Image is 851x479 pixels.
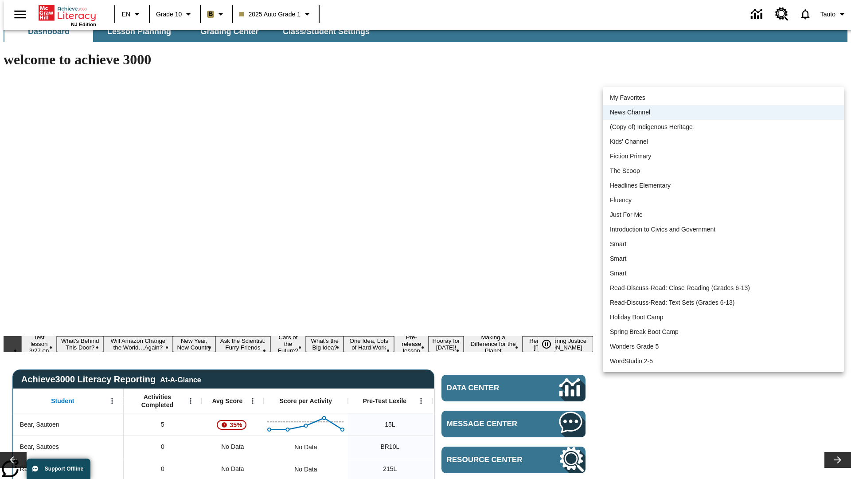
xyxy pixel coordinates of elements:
[603,178,844,193] li: Headlines Elementary
[603,237,844,251] li: Smart
[603,354,844,369] li: WordStudio 2-5
[603,193,844,208] li: Fluency
[603,134,844,149] li: Kids' Channel
[603,281,844,295] li: Read-Discuss-Read: Close Reading (Grades 6-13)
[603,325,844,339] li: Spring Break Boot Camp
[603,120,844,134] li: (Copy of) Indigenous Heritage
[603,105,844,120] li: News Channel
[603,251,844,266] li: Smart
[603,149,844,164] li: Fiction Primary
[603,90,844,105] li: My Favorites
[603,164,844,178] li: The Scoop
[603,222,844,237] li: Introduction to Civics and Government
[603,295,844,310] li: Read-Discuss-Read: Text Sets (Grades 6-13)
[603,266,844,281] li: Smart
[603,339,844,354] li: Wonders Grade 5
[603,310,844,325] li: Holiday Boot Camp
[603,208,844,222] li: Just For Me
